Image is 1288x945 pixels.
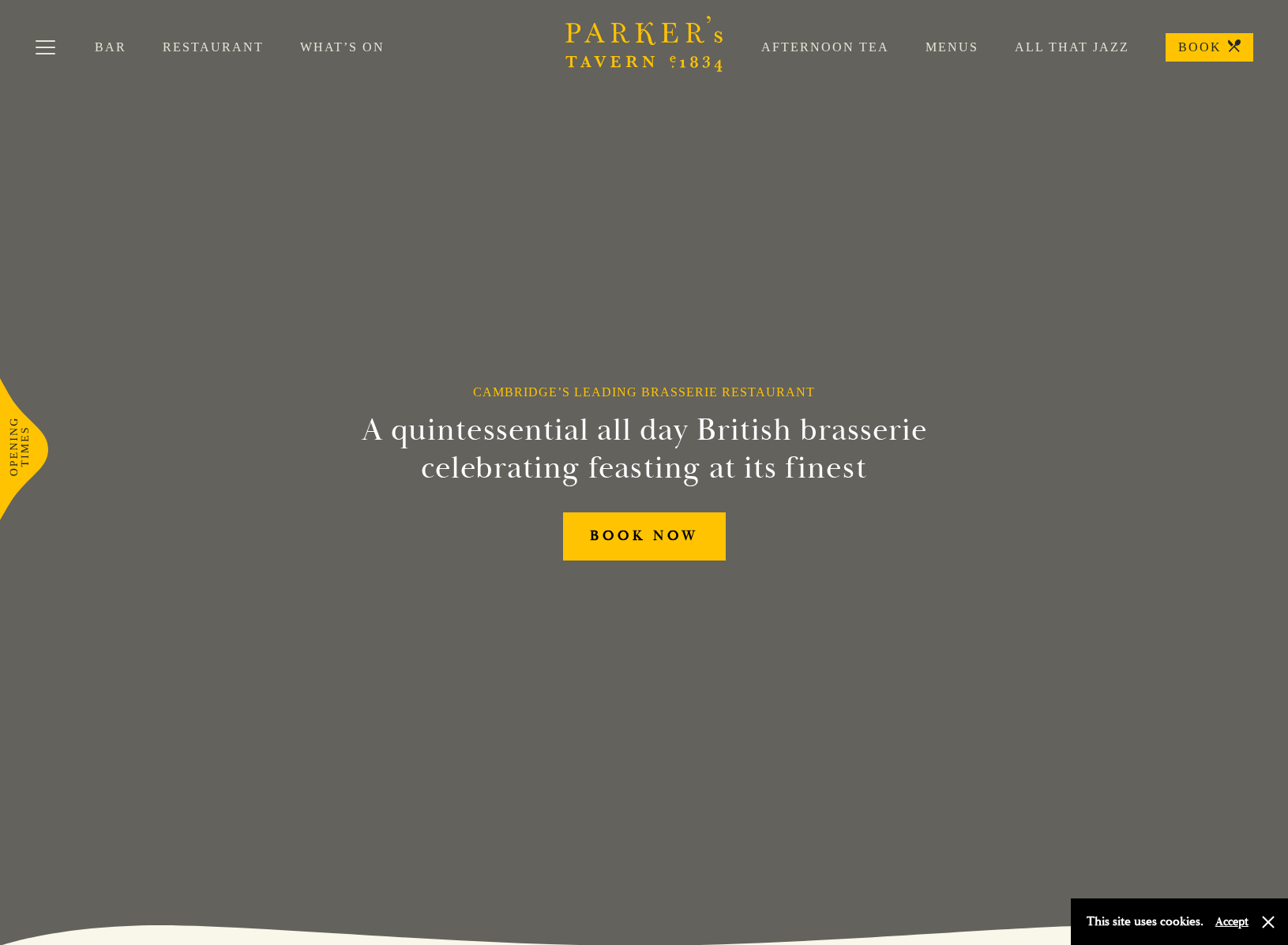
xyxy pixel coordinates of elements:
[1260,914,1276,930] button: Close and accept
[1087,910,1204,933] p: This site uses cookies.
[284,411,1004,487] h2: A quintessential all day British brasserie celebrating feasting at its finest
[563,512,726,561] a: BOOK NOW
[473,384,815,399] h1: Cambridge’s Leading Brasserie Restaurant
[1215,914,1249,929] button: Accept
